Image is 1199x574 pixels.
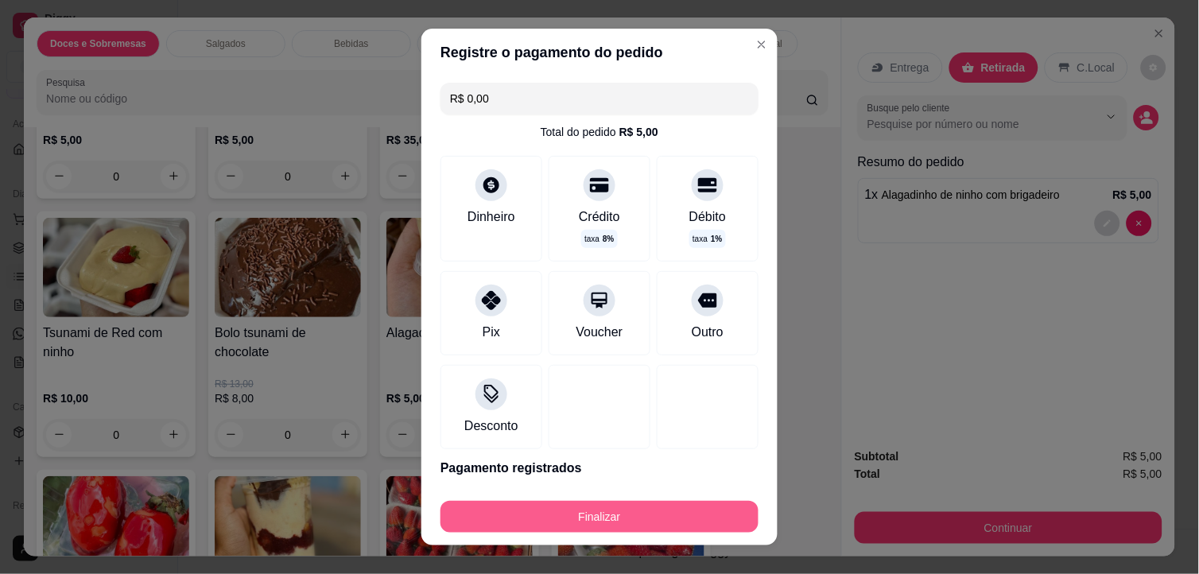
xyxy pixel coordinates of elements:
input: Ex.: hambúrguer de cordeiro [450,83,749,114]
span: 8 % [603,233,614,245]
div: Desconto [464,417,518,436]
div: Crédito [579,207,620,227]
div: Pix [483,323,500,342]
div: Débito [689,207,726,227]
p: taxa [693,233,722,245]
span: 1 % [711,233,722,245]
div: Total do pedido [541,124,658,140]
div: Outro [692,323,724,342]
p: Pagamento registrados [440,459,759,478]
button: Finalizar [440,501,759,533]
div: Voucher [576,323,623,342]
div: R$ 5,00 [619,124,658,140]
header: Registre o pagamento do pedido [421,29,778,76]
p: taxa [584,233,614,245]
button: Close [749,32,774,57]
div: Dinheiro [468,207,515,227]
